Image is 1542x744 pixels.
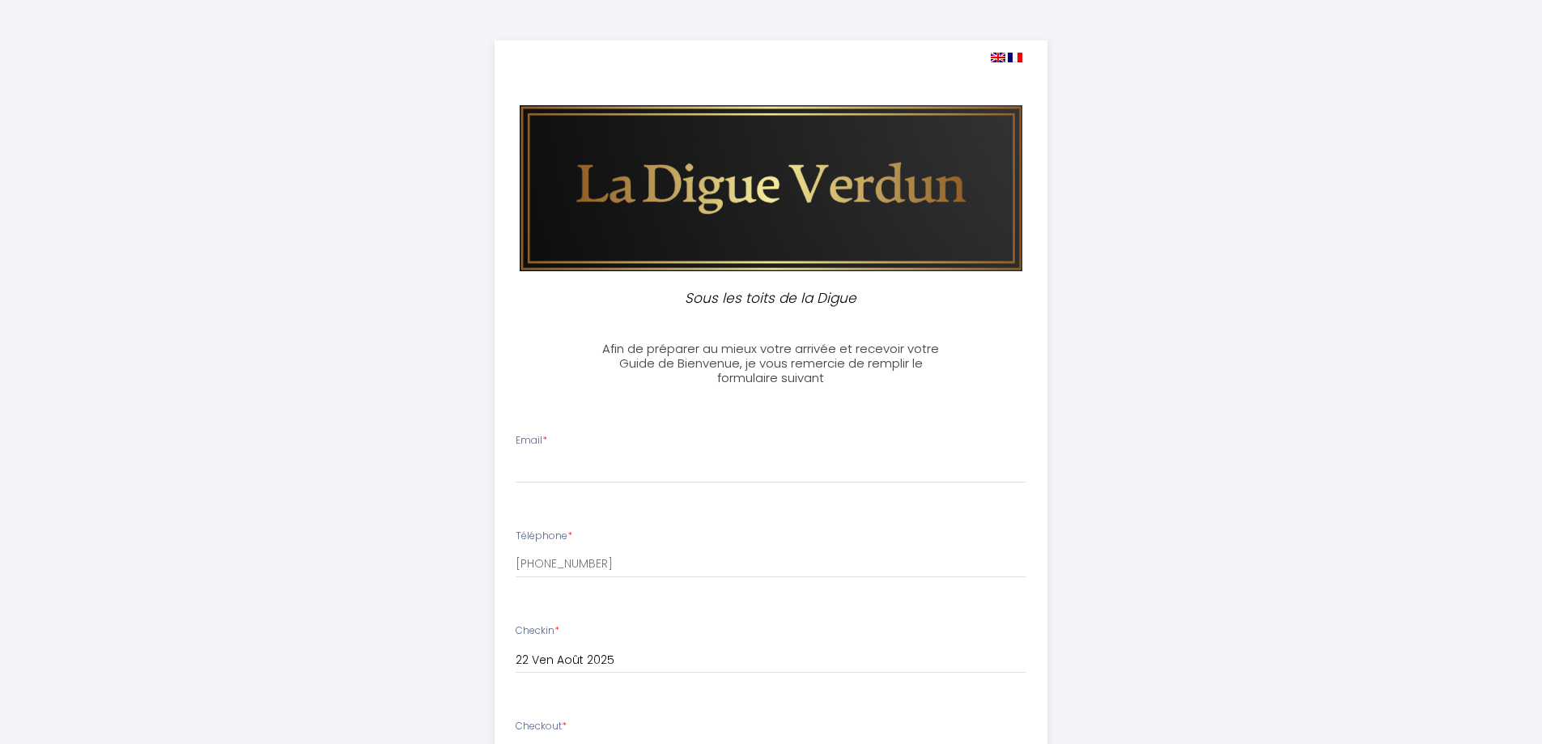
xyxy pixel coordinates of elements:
[516,529,572,544] label: Téléphone
[991,53,1005,62] img: en.png
[598,287,945,309] p: Sous les toits de la Digue
[516,719,567,734] label: Checkout
[516,433,547,449] label: Email
[591,342,951,385] h3: Afin de préparer au mieux votre arrivée et recevoir votre Guide de Bienvenue, je vous remercie de...
[516,623,559,639] label: Checkin
[1008,53,1022,62] img: fr.png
